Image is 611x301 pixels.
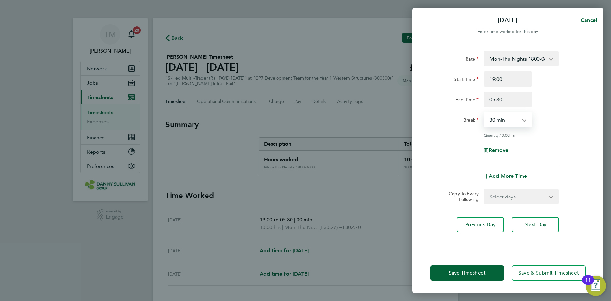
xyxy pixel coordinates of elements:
p: [DATE] [498,16,517,25]
label: Rate [466,56,479,64]
div: Enter time worked for this day. [412,28,603,36]
span: Remove [489,147,508,153]
button: Remove [484,148,508,153]
span: Add More Time [489,173,527,179]
span: Next Day [524,221,546,228]
label: End Time [455,97,479,104]
button: Previous Day [457,217,504,232]
label: Start Time [454,76,479,84]
label: Copy To Every Following [444,191,479,202]
span: Save & Submit Timesheet [518,270,579,276]
button: Cancel [571,14,603,27]
span: Save Timesheet [449,270,486,276]
button: Next Day [512,217,559,232]
button: Save Timesheet [430,265,504,281]
span: 10.00 [500,133,509,138]
button: Open Resource Center, 11 new notifications [586,276,606,296]
button: Add More Time [484,174,527,179]
button: Save & Submit Timesheet [512,265,586,281]
input: E.g. 18:00 [484,92,532,107]
div: 11 [585,280,591,288]
input: E.g. 08:00 [484,71,532,87]
div: Quantity: hrs [484,133,559,138]
span: Previous Day [465,221,496,228]
span: Cancel [579,17,597,23]
label: Break [463,117,479,125]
